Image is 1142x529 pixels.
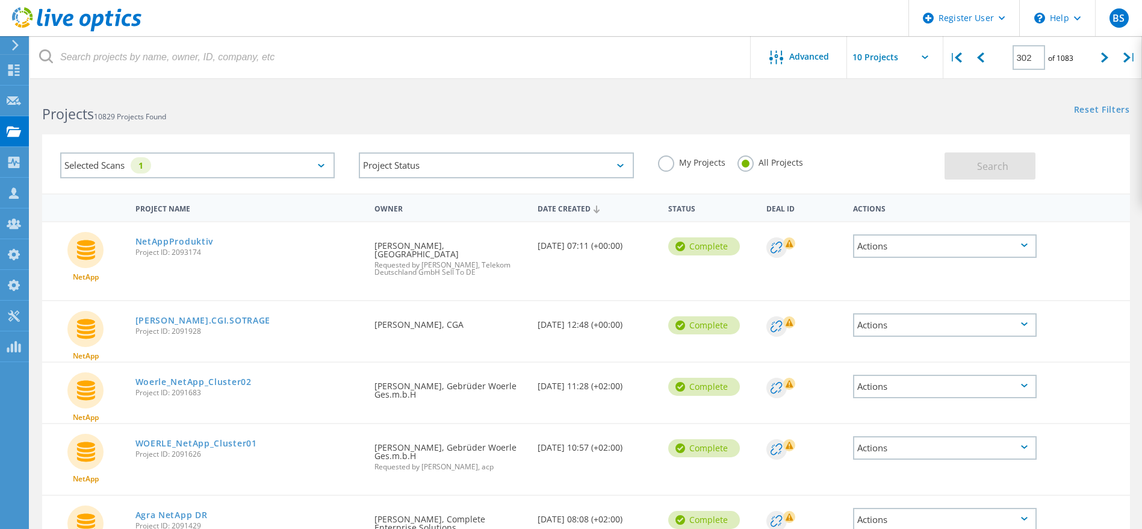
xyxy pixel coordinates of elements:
div: [PERSON_NAME], Gebrüder Woerle Ges.m.b.H [368,424,532,483]
button: Search [945,152,1035,180]
span: 10829 Projects Found [94,111,166,122]
div: Complete [668,237,740,255]
a: WOERLE_NetApp_Cluster01 [135,439,257,448]
div: 1 [131,157,151,174]
div: | [943,36,968,79]
span: NetApp [73,414,99,421]
div: Complete [668,511,740,529]
svg: \n [1034,13,1045,23]
span: NetApp [73,475,99,483]
div: Project Name [129,196,369,219]
div: [PERSON_NAME], [GEOGRAPHIC_DATA] [368,222,532,288]
div: Actions [853,375,1037,398]
a: [PERSON_NAME].CGI.SOTRAGE [135,316,271,325]
div: Complete [668,378,740,396]
div: | [1117,36,1142,79]
a: Live Optics Dashboard [12,25,141,34]
span: Project ID: 2091683 [135,389,363,396]
span: Project ID: 2091626 [135,451,363,458]
div: [DATE] 11:28 (+02:00) [532,363,662,402]
span: of 1083 [1048,53,1073,63]
a: Reset Filters [1074,105,1130,116]
div: Status [662,196,760,219]
div: [DATE] 10:57 (+02:00) [532,424,662,464]
div: [PERSON_NAME], Gebrüder Woerle Ges.m.b.H [368,363,532,411]
span: BS [1113,13,1125,23]
b: Projects [42,104,94,124]
div: Actions [847,196,1043,219]
div: Complete [668,316,740,334]
div: Date Created [532,196,662,219]
div: Selected Scans [60,152,335,178]
div: [PERSON_NAME], CGA [368,301,532,341]
span: Project ID: 2093174 [135,249,363,256]
div: Actions [853,313,1037,337]
span: Project ID: 2091928 [135,328,363,335]
div: Actions [853,234,1037,258]
a: Woerle_NetApp_Cluster02 [135,378,252,386]
div: Actions [853,436,1037,460]
span: NetApp [73,352,99,360]
div: Deal Id [760,196,848,219]
span: Search [977,160,1008,173]
input: Search projects by name, owner, ID, company, etc [30,36,751,78]
div: Project Status [359,152,633,178]
span: Requested by [PERSON_NAME], Telekom Deutschland GmbH Sell To DE [374,261,526,276]
label: My Projects [658,155,725,167]
span: NetApp [73,274,99,281]
span: Requested by [PERSON_NAME], acp [374,463,526,471]
div: Owner [368,196,532,219]
div: [DATE] 07:11 (+00:00) [532,222,662,262]
a: NetAppProduktiv [135,237,214,246]
label: All Projects [737,155,803,167]
a: Agra NetApp DR [135,511,208,519]
div: [DATE] 12:48 (+00:00) [532,301,662,341]
span: Advanced [789,52,829,61]
div: Complete [668,439,740,457]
